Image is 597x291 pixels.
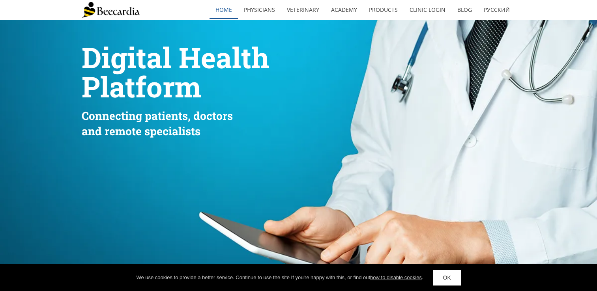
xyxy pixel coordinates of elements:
[82,68,201,105] span: Platform
[281,1,325,19] a: Veterinary
[433,270,460,285] a: OK
[238,1,281,19] a: Physicians
[451,1,478,19] a: Blog
[404,1,451,19] a: Clinic Login
[478,1,516,19] a: Русский
[363,1,404,19] a: Products
[82,108,233,123] span: Connecting patients, doctors
[370,274,422,280] a: how to disable cookies
[82,39,269,76] span: Digital Health
[82,2,140,18] img: Beecardia
[82,124,200,138] span: and remote specialists
[325,1,363,19] a: Academy
[210,1,238,19] a: home
[136,274,423,282] div: We use cookies to provide a better service. Continue to use the site If you're happy with this, o...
